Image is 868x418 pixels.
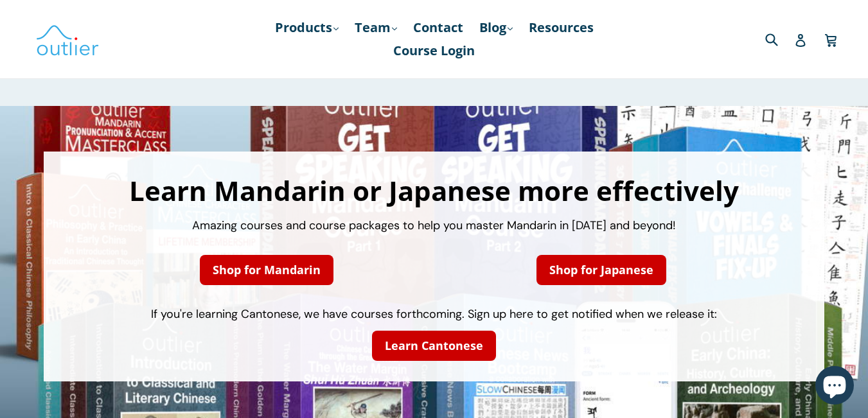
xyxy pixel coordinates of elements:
a: Learn Cantonese [372,331,496,361]
img: Outlier Linguistics [35,21,100,58]
span: Amazing courses and course packages to help you master Mandarin in [DATE] and beyond! [192,218,676,233]
a: Shop for Japanese [536,255,666,285]
a: Contact [407,16,470,39]
a: Team [348,16,403,39]
h1: Learn Mandarin or Japanese more effectively [57,177,812,204]
input: Search [762,26,797,52]
span: If you're learning Cantonese, we have courses forthcoming. Sign up here to get notified when we r... [151,306,717,322]
a: Products [269,16,345,39]
inbox-online-store-chat: Shopify online store chat [811,366,858,408]
a: Resources [522,16,600,39]
a: Blog [473,16,519,39]
a: Shop for Mandarin [200,255,333,285]
a: Course Login [387,39,481,62]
